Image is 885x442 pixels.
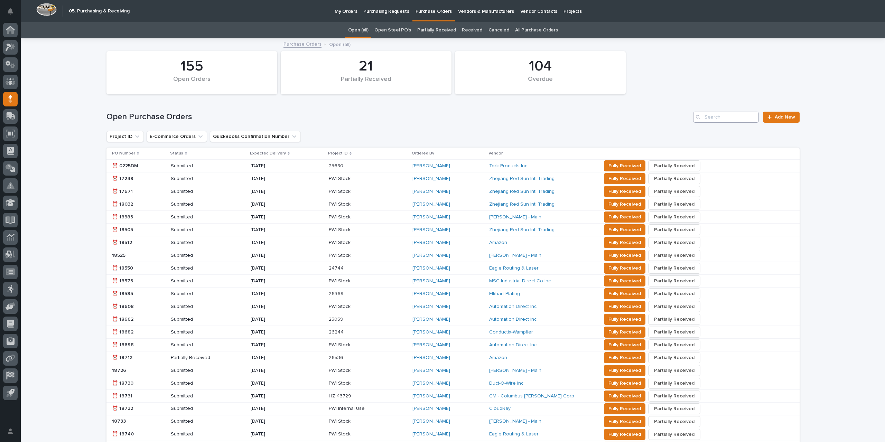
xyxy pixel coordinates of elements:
[251,201,308,207] p: [DATE]
[489,393,574,399] a: CM - Columbus [PERSON_NAME] Corp
[112,189,165,195] p: ⏰ 17671
[112,406,165,412] p: ⏰ 18732
[604,250,645,261] button: Fully Received
[412,419,450,424] a: [PERSON_NAME]
[171,317,229,322] p: Submitted
[654,302,695,311] span: Partially Received
[604,199,645,210] button: Fully Received
[412,291,450,297] a: [PERSON_NAME]
[648,199,700,210] button: Partially Received
[608,175,641,183] span: Fully Received
[251,176,308,182] p: [DATE]
[604,263,645,274] button: Fully Received
[608,341,641,349] span: Fully Received
[775,115,795,120] span: Add New
[654,392,695,400] span: Partially Received
[654,251,695,260] span: Partially Received
[412,317,450,322] a: [PERSON_NAME]
[654,277,695,285] span: Partially Received
[489,189,555,195] a: Zhejiang Red Sun Intl Trading
[251,265,308,271] p: [DATE]
[604,160,645,171] button: Fully Received
[171,329,229,335] p: Submitted
[648,275,700,286] button: Partially Received
[112,201,165,207] p: ⏰ 18032
[3,4,18,19] button: Notifications
[654,290,695,298] span: Partially Received
[654,328,695,336] span: Partially Received
[648,173,700,184] button: Partially Received
[462,22,482,38] a: Received
[106,415,800,428] tr: 18733Submitted[DATE]PWI Stock[PERSON_NAME] [PERSON_NAME] - Main Fully ReceivedPartially Received
[488,150,503,157] p: Vendor
[604,186,645,197] button: Fully Received
[604,339,645,350] button: Fully Received
[608,264,641,272] span: Fully Received
[489,419,541,424] a: [PERSON_NAME] - Main
[693,112,759,123] input: Search
[654,213,695,221] span: Partially Received
[489,240,507,246] a: Amazon
[489,380,523,386] a: Duct-O-Wire Inc
[251,406,308,412] p: [DATE]
[329,201,386,207] p: PWI Stock
[515,22,558,38] a: All Purchase Orders
[604,173,645,184] button: Fully Received
[412,368,450,374] a: [PERSON_NAME]
[171,227,229,233] p: Submitted
[329,265,386,271] p: 24744
[171,406,229,412] p: Submitted
[106,364,800,377] tr: 18726Submitted[DATE]PWI Stock[PERSON_NAME] [PERSON_NAME] - Main Fully ReceivedPartially Received
[648,416,700,427] button: Partially Received
[112,317,165,322] p: ⏰ 18662
[608,328,641,336] span: Fully Received
[489,201,555,207] a: Zhejiang Red Sun Intl Trading
[608,354,641,362] span: Fully Received
[329,253,386,258] p: PWI Stock
[106,198,800,211] tr: ⏰ 18032Submitted[DATE]PWI Stock[PERSON_NAME] Zhejiang Red Sun Intl Trading Fully ReceivedPartiall...
[648,224,700,235] button: Partially Received
[292,76,440,90] div: Partially Received
[412,342,450,348] a: [PERSON_NAME]
[648,339,700,350] button: Partially Received
[648,237,700,248] button: Partially Received
[251,431,308,437] p: [DATE]
[604,403,645,414] button: Fully Received
[648,352,700,363] button: Partially Received
[654,405,695,413] span: Partially Received
[417,22,456,38] a: Partially Received
[489,163,527,169] a: Tork Products Inc
[329,355,386,361] p: 26536
[171,419,229,424] p: Submitted
[489,227,555,233] a: Zhejiang Red Sun Intl Trading
[251,342,308,348] p: [DATE]
[654,238,695,247] span: Partially Received
[171,368,229,374] p: Submitted
[112,304,165,310] p: ⏰ 18608
[329,317,386,322] p: 25059
[604,301,645,312] button: Fully Received
[112,291,165,297] p: ⏰ 18585
[283,40,322,48] a: Purchase Orders
[112,368,165,374] p: 18726
[147,131,207,142] button: E-Commerce Orders
[489,431,539,437] a: Eagle Routing & Laser
[608,290,641,298] span: Fully Received
[329,189,386,195] p: PWI Stock
[329,406,386,412] p: PWI Internal Use
[763,112,799,123] a: Add New
[112,150,135,157] p: PO Number
[171,201,229,207] p: Submitted
[251,368,308,374] p: [DATE]
[648,263,700,274] button: Partially Received
[171,431,229,437] p: Submitted
[106,185,800,198] tr: ⏰ 17671Submitted[DATE]PWI Stock[PERSON_NAME] Zhejiang Red Sun Intl Trading Fully ReceivedPartiall...
[106,389,800,402] tr: ⏰ 18731Submitted[DATE]HZ 43729[PERSON_NAME] CM - Columbus [PERSON_NAME] Corp Fully ReceivedPartia...
[488,22,509,38] a: Canceled
[412,163,450,169] a: [PERSON_NAME]
[648,314,700,325] button: Partially Received
[608,187,641,196] span: Fully Received
[251,240,308,246] p: [DATE]
[329,393,386,399] p: HZ 43729
[112,419,165,424] p: 18733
